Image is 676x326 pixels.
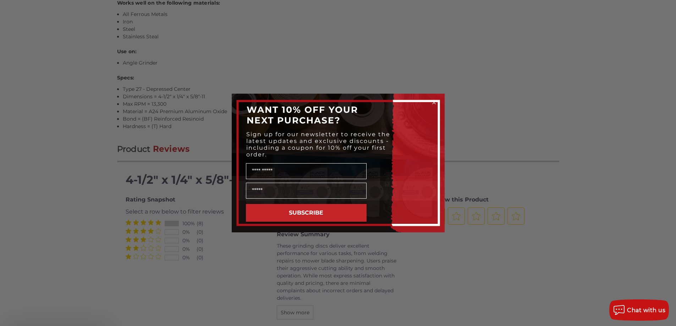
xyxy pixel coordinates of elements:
button: Chat with us [609,299,669,321]
button: Close dialog [430,99,438,106]
input: Email [246,183,367,199]
span: Chat with us [627,307,665,314]
button: SUBSCRIBE [246,204,367,222]
span: WANT 10% OFF YOUR NEXT PURCHASE? [247,104,358,126]
span: Sign up for our newsletter to receive the latest updates and exclusive discounts - including a co... [246,131,390,158]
